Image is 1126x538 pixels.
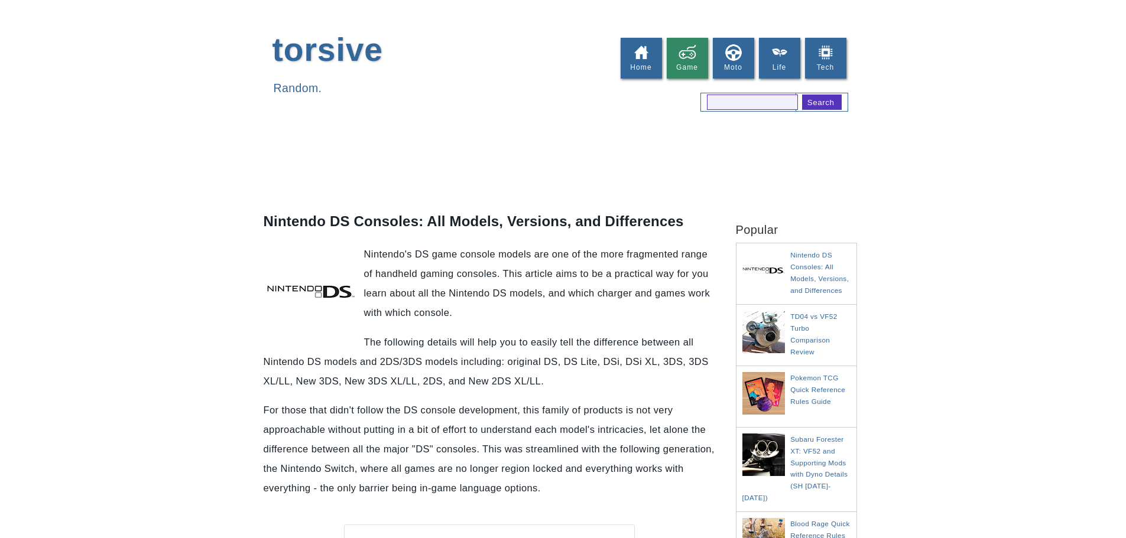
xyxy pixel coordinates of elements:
a: Nintendo DS Consoles: All Models, Versions, and Differences [790,251,849,294]
img: home%2Bicon.png [632,44,650,61]
input: search [707,94,799,110]
a: Life [759,38,800,79]
a: Moto [713,38,754,79]
h1: Nintendo DS Consoles: All Models, Versions, and Differences [264,211,715,231]
a: Tech [805,38,846,79]
img: TD04 vs VF52 Turbo Comparison Review [742,311,788,353]
img: Nintendo DS Consoles: All Models, Versions, and Differences [742,249,788,292]
img: Subaru Forester XT: VF52 and Supporting Mods with Dyno Details (SH 2008-2012) [742,433,788,476]
iframe: Advertisement [261,135,691,188]
p: The following details will help you to easily tell the difference between all Nintendo DS models ... [264,332,715,391]
img: Pokemon TCG Quick Reference Rules Guide [742,372,788,415]
img: steering_wheel_icon.png [725,44,742,61]
a: Subaru Forester XT: VF52 and Supporting Mods with Dyno Details (SH [DATE]-[DATE]) [742,435,848,501]
span: Random. [274,81,322,94]
p: For those that didn't follow the DS console development, this family of products is not very appr... [264,400,715,498]
img: plant_icon.png [771,44,788,61]
h2: Popular [736,206,857,237]
img: electronics_icon.png [817,44,835,61]
a: TD04 vs VF52 Turbo Comparison Review [790,312,838,356]
img: DESCRIPTION [267,247,355,336]
input: search [802,94,842,110]
a: Pokemon TCG Quick Reference Rules Guide [790,374,845,405]
a: torsive [272,31,383,68]
p: Nintendo's DS game console models are one of the more fragmented range of handheld gaming console... [264,244,715,322]
img: game.png [679,44,696,61]
a: Home [621,38,662,79]
a: Game [667,38,708,79]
